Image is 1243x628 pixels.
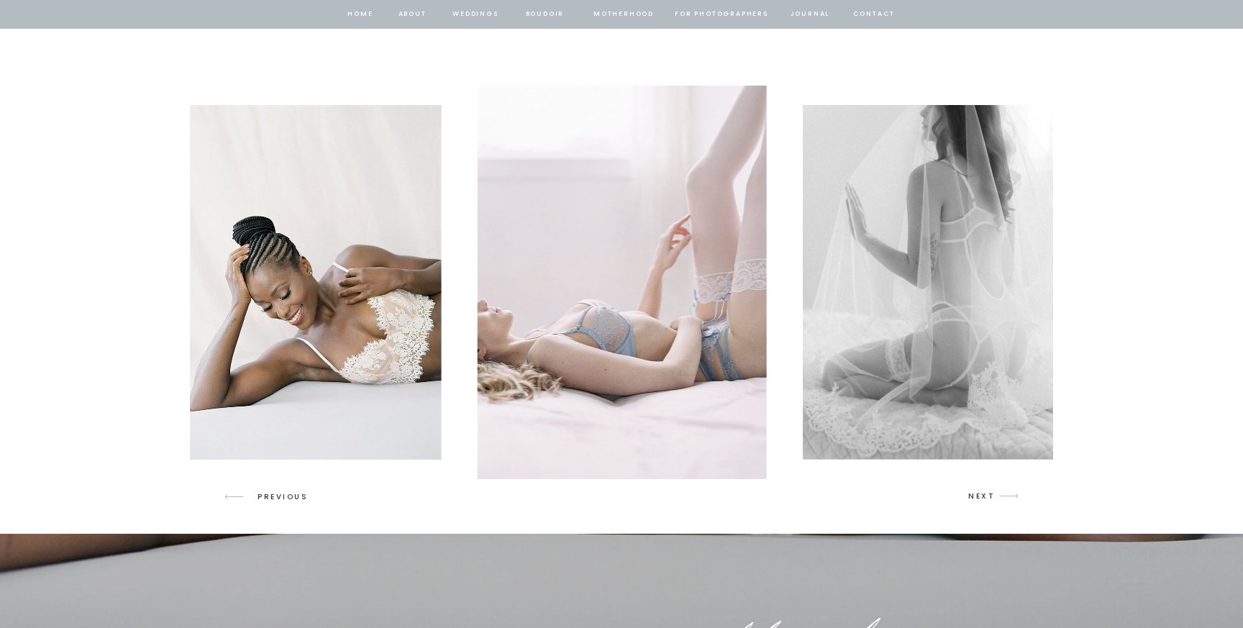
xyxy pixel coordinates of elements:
a: journal [788,8,832,21]
img: african american woman in ivory lace lingerie smiles looking down in classy boudoir session in se... [181,105,442,459]
a: for photographers [675,8,768,21]
a: contact [851,8,897,21]
img: black and white photo of woman under bridal veil in a white lingerie set moves hand out in seattl... [803,105,1069,459]
a: BOUDOIR [524,8,565,21]
p: PREVIOUS [258,491,313,504]
a: Weddings [451,8,500,21]
img: woman laying down in light blue lingerie set with white stockings strokes leg in seattle bridal b... [478,86,768,479]
a: Motherhood [593,8,653,21]
a: about [397,8,427,21]
p: NEXT [968,490,996,503]
a: home [347,8,374,21]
